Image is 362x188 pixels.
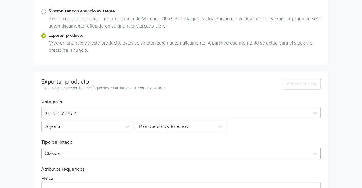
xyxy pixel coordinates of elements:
label: Exportar producto [49,32,321,39]
div: Exportar producto [41,78,167,85]
label: Sincronizar con anuncio existente [49,8,321,15]
h6: Tipo de listado [41,132,321,145]
div: Cree un anuncio de este producto, estos se sincronizarán automáticamente. A partir de ese momento... [46,39,321,56]
div: Sincronice este producto con un anuncio de Mercado Libre. Así, cualquier actualización de stock y... [46,15,321,32]
h6: Atributos requeridos [41,167,321,172]
button: Crear anuncio [283,78,321,90]
h6: Categoría [41,91,321,104]
div: * Las imágenes deben tener 500 píxeles en un lado para poder exportarlas. [41,85,167,91]
label: Marca [41,175,53,182]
